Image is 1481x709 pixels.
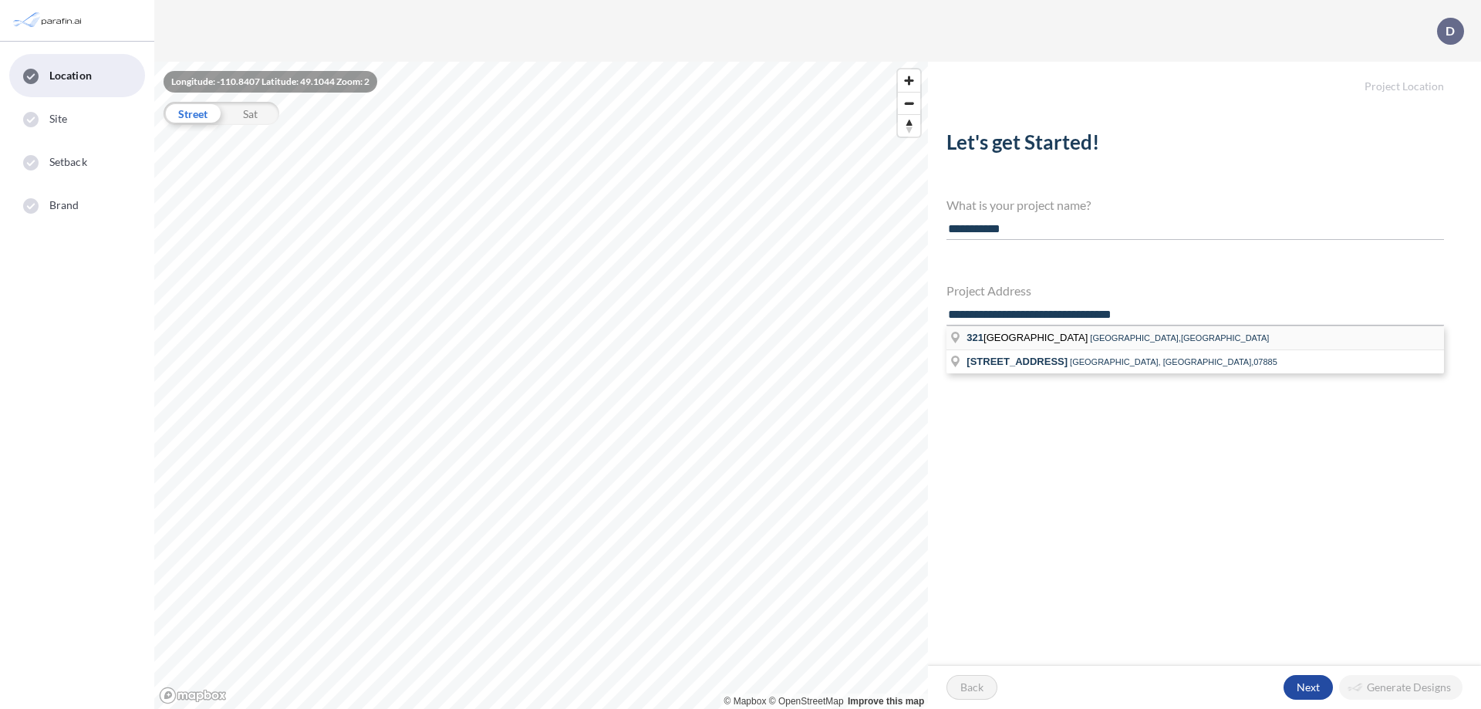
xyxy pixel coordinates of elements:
h5: Project Location [928,62,1481,93]
a: Mapbox homepage [159,687,227,704]
span: Setback [49,154,87,170]
span: Reset bearing to north [898,115,920,137]
h4: What is your project name? [946,198,1444,212]
h4: Project Address [946,283,1444,298]
h2: Let's get Started! [946,130,1444,160]
div: Street [164,102,221,125]
div: Sat [221,102,279,125]
div: Longitude: -110.8407 Latitude: 49.1044 Zoom: 2 [164,71,377,93]
canvas: Map [154,62,928,709]
span: Brand [49,198,79,213]
span: [STREET_ADDRESS] [967,356,1068,367]
span: [GEOGRAPHIC_DATA],[GEOGRAPHIC_DATA] [1090,333,1269,343]
a: Mapbox [724,696,767,707]
span: 321 [967,332,983,343]
a: Improve this map [848,696,924,707]
button: Zoom out [898,92,920,114]
button: Reset bearing to north [898,114,920,137]
span: Site [49,111,67,127]
span: Zoom out [898,93,920,114]
button: Next [1284,675,1333,700]
p: D [1446,24,1455,38]
span: [GEOGRAPHIC_DATA], [GEOGRAPHIC_DATA],07885 [1070,357,1277,366]
span: [GEOGRAPHIC_DATA] [967,332,1090,343]
p: Next [1297,680,1320,695]
button: Zoom in [898,69,920,92]
a: OpenStreetMap [769,696,844,707]
img: Parafin [12,6,86,35]
span: Location [49,68,92,83]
